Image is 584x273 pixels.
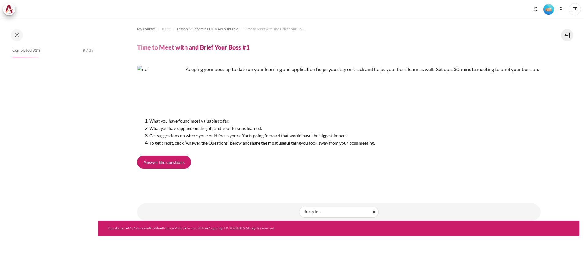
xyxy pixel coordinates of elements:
[98,18,579,221] section: Content
[149,226,160,230] a: Profile
[137,66,183,112] img: def
[144,159,185,165] span: Answer the questions
[177,26,238,32] span: Lesson 6: Becoming Fully Accountable
[149,140,375,146] span: To get credit, click “Answer the Questions” below and you took away from your boss meeting.
[137,26,155,32] span: My courses
[569,3,581,15] span: EE
[83,47,85,54] span: 8
[86,47,94,54] span: / 25
[543,3,554,15] div: Level #2
[137,43,250,51] h4: Time to Meet with and Brief Your Boss #1
[149,133,348,138] span: Get suggestions on where you could focus your efforts going forward that would have the biggest i...
[137,25,155,33] a: My courses
[108,226,126,230] a: Dashboard
[137,156,191,169] a: Answer the questions
[12,47,40,54] span: Completed 32%
[5,5,13,14] img: Architeck
[149,118,229,123] span: What you have found most valuable so far.
[149,126,262,131] span: What you have applied on the job, and your lessons learned.
[137,24,541,34] nav: Navigation bar
[569,3,581,15] a: User menu
[162,226,184,230] a: Privacy Policy
[250,140,301,146] strong: share the most useful thing
[162,25,171,33] a: ID B1
[128,226,147,230] a: My Courses
[543,4,554,15] img: Level #2
[244,26,305,32] span: Time to Meet with and Brief Your Boss #1
[186,226,207,230] a: Terms of Use
[557,5,566,14] button: Languages
[137,66,541,146] div: Keeping your boss up to date on your learning and application helps you stay on track and helps y...
[531,5,540,14] div: Show notification window with no new notifications
[177,25,238,33] a: Lesson 6: Becoming Fully Accountable
[162,26,171,32] span: ID B1
[244,25,305,33] a: Time to Meet with and Brief Your Boss #1
[3,3,18,15] a: Architeck Architeck
[108,226,365,231] div: • • • • •
[541,3,556,15] a: Level #2
[209,226,274,230] a: Copyright © 2024 BTS All rights reserved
